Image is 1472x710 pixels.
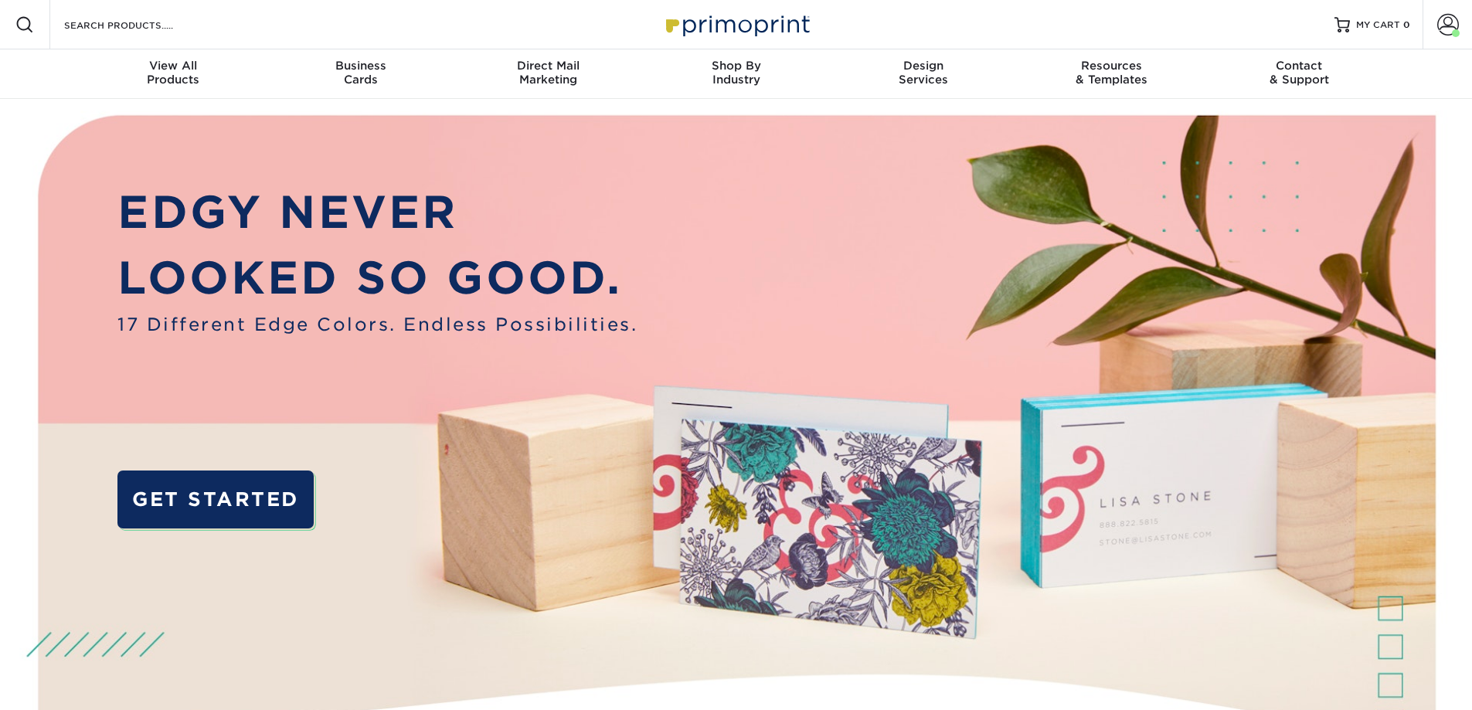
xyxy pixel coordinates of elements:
[267,49,454,99] a: BusinessCards
[454,59,642,87] div: Marketing
[117,311,637,338] span: 17 Different Edge Colors. Endless Possibilities.
[117,179,637,246] p: EDGY NEVER
[80,59,267,73] span: View All
[642,59,830,87] div: Industry
[117,471,313,528] a: GET STARTED
[454,49,642,99] a: Direct MailMarketing
[1205,59,1393,73] span: Contact
[1018,59,1205,73] span: Resources
[1018,49,1205,99] a: Resources& Templates
[642,49,830,99] a: Shop ByIndustry
[267,59,454,87] div: Cards
[830,49,1018,99] a: DesignServices
[830,59,1018,87] div: Services
[1205,49,1393,99] a: Contact& Support
[80,59,267,87] div: Products
[117,245,637,311] p: LOOKED SO GOOD.
[267,59,454,73] span: Business
[1403,19,1410,30] span: 0
[830,59,1018,73] span: Design
[454,59,642,73] span: Direct Mail
[642,59,830,73] span: Shop By
[1205,59,1393,87] div: & Support
[659,8,814,41] img: Primoprint
[1018,59,1205,87] div: & Templates
[63,15,213,34] input: SEARCH PRODUCTS.....
[80,49,267,99] a: View AllProducts
[1356,19,1400,32] span: MY CART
